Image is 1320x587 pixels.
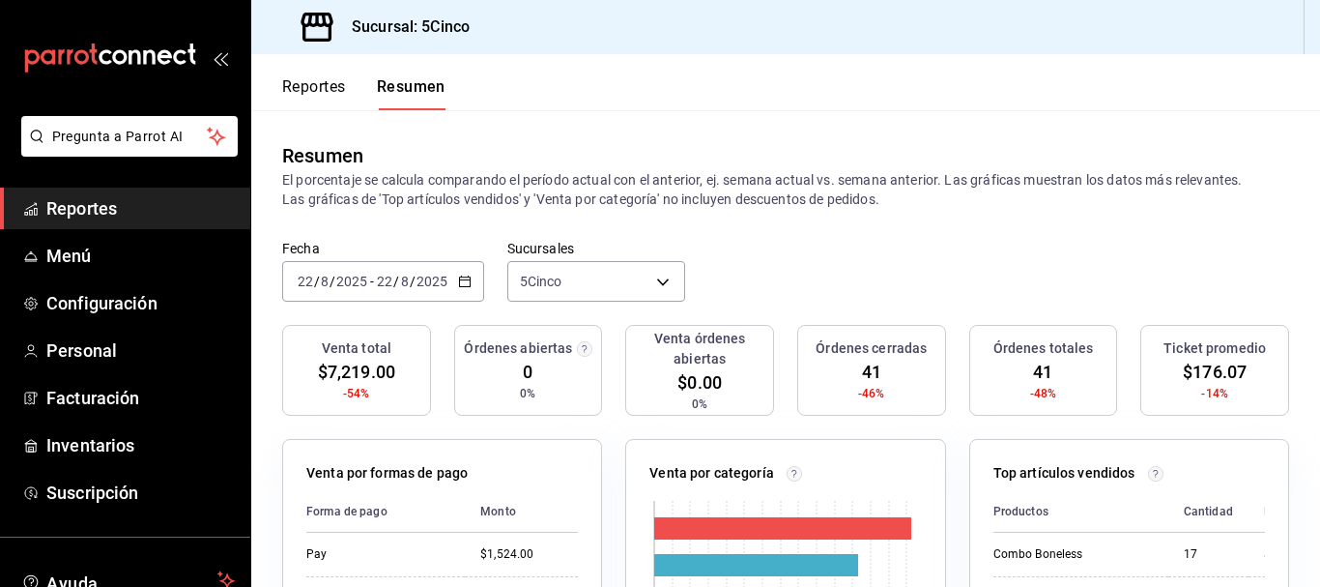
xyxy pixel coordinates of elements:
[306,546,449,563] div: Pay
[649,463,774,484] p: Venta por categoría
[464,338,572,359] h3: Órdenes abiertas
[400,274,410,289] input: --
[306,463,468,484] p: Venta por formas de pago
[465,491,578,533] th: Monto
[507,242,685,255] label: Sucursales
[46,290,235,316] span: Configuración
[282,170,1289,209] p: El porcentaje se calcula comparando el período actual con el anterior, ej. semana actual vs. sema...
[377,77,445,110] button: Resumen
[520,385,535,402] span: 0%
[1184,546,1233,563] div: 17
[993,491,1168,533] th: Productos
[335,274,368,289] input: ----
[993,546,1153,563] div: Combo Boneless
[1183,359,1247,385] span: $176.07
[282,242,484,255] label: Fecha
[14,140,238,161] a: Pregunta a Parrot AI
[322,338,391,359] h3: Venta total
[46,338,235,364] span: Personal
[1248,491,1317,533] th: Monto
[1264,546,1317,563] div: $2,550.00
[52,127,208,147] span: Pregunta a Parrot AI
[410,274,416,289] span: /
[46,385,235,411] span: Facturación
[297,274,314,289] input: --
[862,359,881,385] span: 41
[993,338,1094,359] h3: Órdenes totales
[816,338,927,359] h3: Órdenes cerradas
[677,369,722,396] span: $0.00
[46,195,235,221] span: Reportes
[416,274,448,289] input: ----
[1168,491,1248,533] th: Cantidad
[213,50,228,66] button: open_drawer_menu
[282,141,363,170] div: Resumen
[46,432,235,458] span: Inventarios
[21,116,238,157] button: Pregunta a Parrot AI
[306,491,465,533] th: Forma de pago
[480,546,578,563] div: $1,524.00
[1201,385,1228,402] span: -14%
[318,359,395,385] span: $7,219.00
[282,77,346,110] button: Reportes
[1033,359,1052,385] span: 41
[46,480,235,506] span: Suscripción
[993,463,1135,484] p: Top artículos vendidos
[520,272,562,291] span: 5Cinco
[393,274,399,289] span: /
[376,274,393,289] input: --
[523,359,532,385] span: 0
[1030,385,1057,402] span: -48%
[858,385,885,402] span: -46%
[46,243,235,269] span: Menú
[692,396,707,413] span: 0%
[320,274,330,289] input: --
[370,274,374,289] span: -
[314,274,320,289] span: /
[634,329,765,369] h3: Venta órdenes abiertas
[1163,338,1266,359] h3: Ticket promedio
[336,15,470,39] h3: Sucursal: 5Cinco
[343,385,370,402] span: -54%
[282,77,445,110] div: navigation tabs
[330,274,335,289] span: /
